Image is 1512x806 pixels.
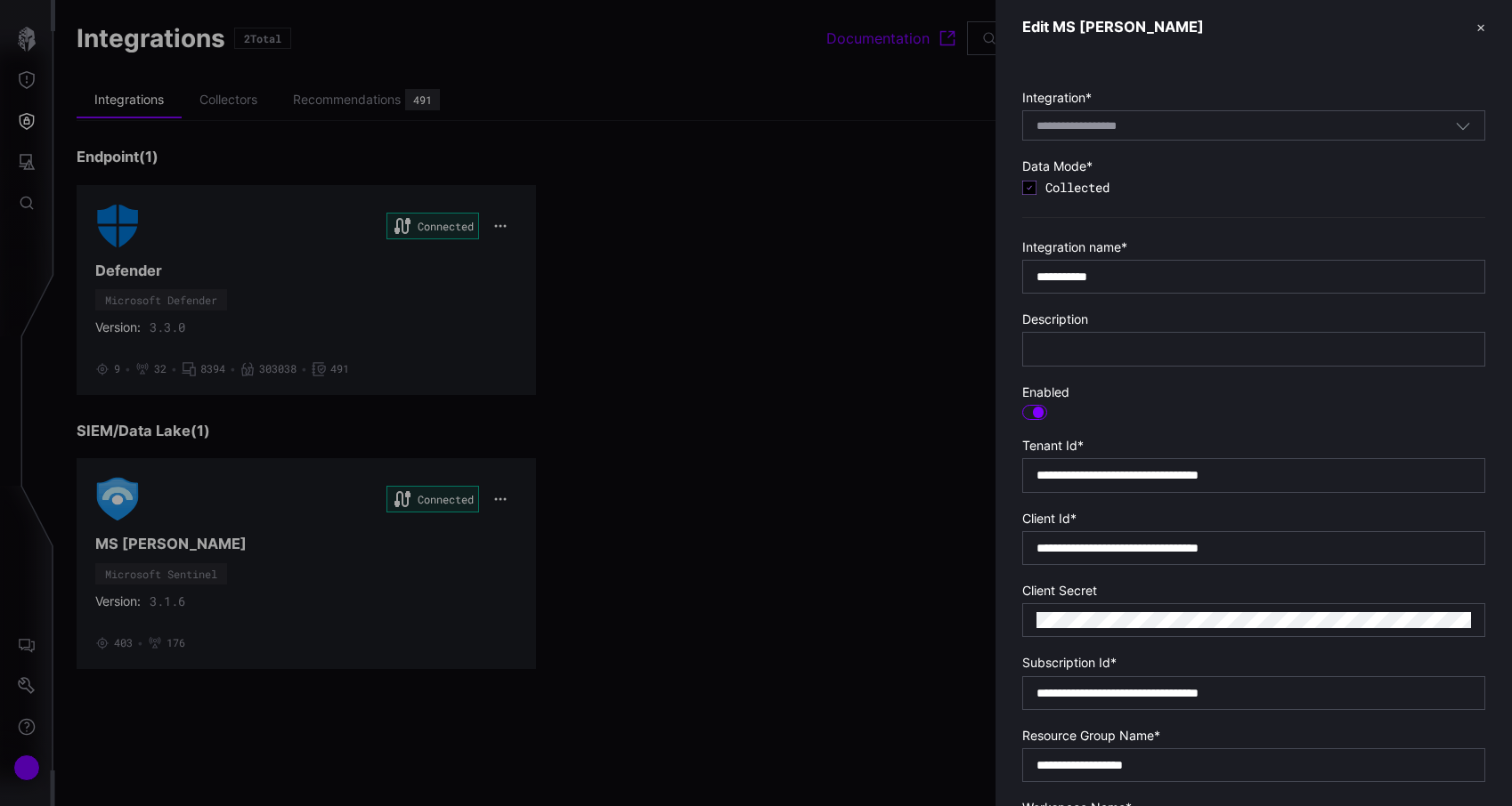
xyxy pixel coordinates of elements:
[1045,180,1485,196] span: Collected
[1022,438,1485,454] label: Tenant Id *
[1022,90,1485,106] label: Integration *
[1022,583,1485,599] label: Client Secret
[1455,117,1471,133] button: Toggle options menu
[1022,728,1485,744] label: Resource Group Name *
[1022,311,1485,327] label: Description
[1022,239,1485,255] label: Integration name *
[1476,18,1485,36] button: ✕
[1022,655,1485,671] label: Subscription Id *
[1022,158,1485,174] label: Data Mode *
[1022,18,1204,36] h3: Edit MS [PERSON_NAME]
[1022,384,1485,400] label: Enabled
[1022,511,1485,527] label: Client Id *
